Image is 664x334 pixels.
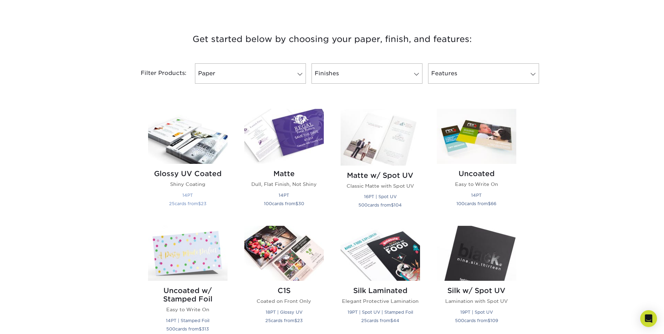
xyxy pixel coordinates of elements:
[166,318,209,323] small: 14PT | Stamped Foil
[264,201,304,206] small: cards from
[201,201,207,206] span: 23
[364,194,397,199] small: 16PT | Spot UV
[390,318,393,323] span: $
[437,286,516,295] h2: Silk w/ Spot UV
[471,193,482,198] small: 14PT
[266,309,302,315] small: 18PT | Glossy UV
[358,202,368,208] span: 500
[265,318,271,323] span: 25
[455,318,498,323] small: cards from
[127,23,537,55] h3: Get started below by choosing your paper, finish, and features:
[169,201,175,206] span: 25
[166,326,209,332] small: cards from
[393,318,399,323] span: 44
[456,201,464,206] span: 100
[169,201,207,206] small: cards from
[148,181,228,188] p: Shiny Coating
[394,202,402,208] span: 104
[341,298,420,305] p: Elegant Protective Lamination
[244,181,324,188] p: Dull, Flat Finish, Not Shiny
[437,298,516,305] p: Lamination with Spot UV
[148,109,228,164] img: Glossy UV Coated Postcards
[148,286,228,303] h2: Uncoated w/ Stamped Foil
[488,318,490,323] span: $
[148,226,228,281] img: Uncoated w/ Stamped Foil Postcards
[294,318,297,323] span: $
[148,109,228,217] a: Glossy UV Coated Postcards Glossy UV Coated Shiny Coating 14PT 25cards from$23
[202,326,209,332] span: 313
[428,63,539,84] a: Features
[312,63,422,84] a: Finishes
[491,201,496,206] span: 66
[640,310,657,327] div: Open Intercom Messenger
[148,169,228,178] h2: Glossy UV Coated
[341,226,420,281] img: Silk Laminated Postcards
[297,318,303,323] span: 23
[361,318,367,323] span: 25
[244,109,324,164] img: Matte Postcards
[298,201,304,206] span: 30
[437,109,516,217] a: Uncoated Postcards Uncoated Easy to Write On 14PT 100cards from$66
[437,109,516,164] img: Uncoated Postcards
[391,202,394,208] span: $
[348,309,413,315] small: 19PT | Spot UV | Stamped Foil
[195,63,306,84] a: Paper
[437,169,516,178] h2: Uncoated
[341,171,420,180] h2: Matte w/ Spot UV
[341,109,420,166] img: Matte w/ Spot UV Postcards
[182,193,193,198] small: 14PT
[358,202,402,208] small: cards from
[341,286,420,295] h2: Silk Laminated
[295,201,298,206] span: $
[244,109,324,217] a: Matte Postcards Matte Dull, Flat Finish, Not Shiny 14PT 100cards from$30
[361,318,399,323] small: cards from
[199,326,202,332] span: $
[488,201,491,206] span: $
[460,309,493,315] small: 19PT | Spot UV
[456,201,496,206] small: cards from
[264,201,272,206] span: 100
[198,201,201,206] span: $
[490,318,498,323] span: 109
[148,306,228,313] p: Easy to Write On
[2,313,60,332] iframe: Google Customer Reviews
[265,318,303,323] small: cards from
[244,169,324,178] h2: Matte
[341,109,420,217] a: Matte w/ Spot UV Postcards Matte w/ Spot UV Classic Matte with Spot UV 16PT | Spot UV 500cards fr...
[244,286,324,295] h2: C1S
[341,182,420,189] p: Classic Matte with Spot UV
[455,318,464,323] span: 500
[437,226,516,281] img: Silk w/ Spot UV Postcards
[437,181,516,188] p: Easy to Write On
[244,226,324,281] img: C1S Postcards
[166,326,175,332] span: 500
[122,63,192,84] div: Filter Products:
[279,193,289,198] small: 14PT
[244,298,324,305] p: Coated on Front Only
